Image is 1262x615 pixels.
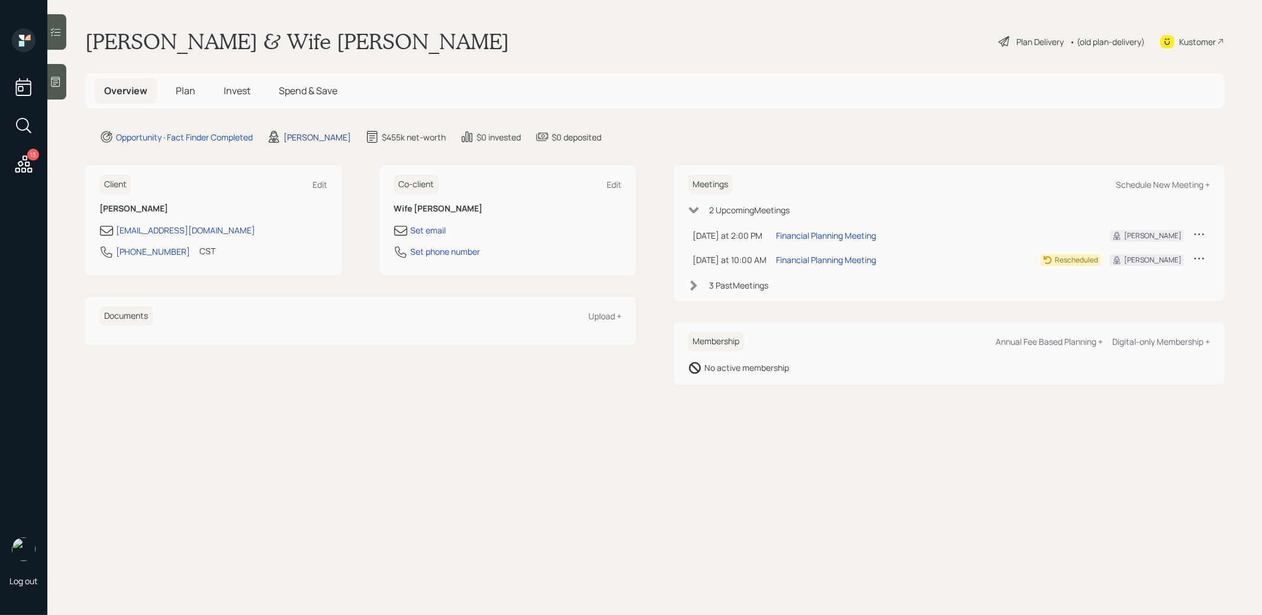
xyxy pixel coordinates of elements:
div: Set phone number [410,245,480,258]
div: [DATE] at 10:00 AM [693,254,767,266]
div: Plan Delivery [1016,36,1064,48]
div: Rescheduled [1055,255,1098,265]
div: [PERSON_NAME] [1124,230,1181,241]
span: Overview [104,84,147,97]
div: Set email [410,224,446,236]
div: Financial Planning Meeting [776,254,876,266]
div: Upload + [588,310,622,322]
span: Spend & Save [279,84,337,97]
div: Opportunity · Fact Finder Completed [116,131,253,143]
div: Edit [607,179,622,190]
h6: Co-client [394,175,439,194]
div: [DATE] at 2:00 PM [693,229,767,242]
div: Financial Planning Meeting [776,229,876,242]
div: Log out [9,575,38,587]
div: [PHONE_NUMBER] [116,245,190,258]
div: 3 Past Meeting s [709,279,768,292]
h6: Documents [99,306,153,326]
div: Edit [313,179,327,190]
div: Annual Fee Based Planning + [996,336,1103,347]
h1: [PERSON_NAME] & Wife [PERSON_NAME] [85,28,509,55]
div: Schedule New Meeting + [1116,179,1210,190]
div: 13 [27,149,39,161]
div: $455k net-worth [382,131,446,143]
div: CST [199,245,215,257]
div: $0 deposited [552,131,601,143]
div: $0 invested [477,131,521,143]
span: Plan [176,84,195,97]
div: Kustomer [1179,36,1216,48]
h6: [PERSON_NAME] [99,204,327,214]
div: [EMAIL_ADDRESS][DOMAIN_NAME] [116,224,255,236]
div: [PERSON_NAME] [1124,255,1181,265]
h6: Client [99,175,131,194]
div: • (old plan-delivery) [1070,36,1145,48]
img: treva-nostdahl-headshot.png [12,537,36,561]
div: 2 Upcoming Meeting s [709,204,790,216]
span: Invest [224,84,250,97]
div: [PERSON_NAME] [284,131,351,143]
div: Digital-only Membership + [1112,336,1210,347]
div: No active membership [704,361,789,374]
h6: Membership [688,332,744,351]
h6: Wife [PERSON_NAME] [394,204,622,214]
h6: Meetings [688,175,733,194]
